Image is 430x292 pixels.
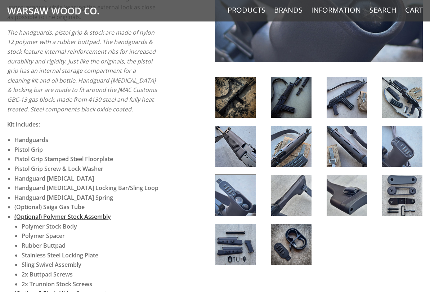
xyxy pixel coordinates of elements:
[327,175,367,216] img: Wieger STG-940 Reproduction Furniture Kit
[14,213,111,221] a: (Optional) Polymer Stock Assembly
[271,126,311,167] img: Wieger STG-940 Reproduction Furniture Kit
[22,261,81,269] strong: Sling Swivel Assembly
[382,77,422,118] img: Wieger STG-940 Reproduction Furniture Kit
[14,194,113,202] strong: Handguard [MEDICAL_DATA] Spring
[14,184,158,192] strong: Handguard [MEDICAL_DATA] Locking Bar/Sling Loop
[327,126,367,167] img: Wieger STG-940 Reproduction Furniture Kit
[22,271,73,279] strong: 2x Buttpad Screws
[14,165,103,173] strong: Pistol Grip Screw & Lock Washer
[22,280,92,288] strong: 2x Trunnion Stock Screws
[14,136,48,144] strong: Handguards
[22,232,65,240] strong: Polymer Spacer
[7,29,157,114] em: The handguards, pistol grip & stock are made of nylon 12 polymer with a rubber buttpad. The handg...
[14,155,113,163] strong: Pistol Grip Stamped Steel Floorplate
[382,126,422,167] img: Wieger STG-940 Reproduction Furniture Kit
[22,252,98,260] strong: Stainless Steel Locking Plate
[14,146,43,154] strong: Pistol Grip
[14,175,94,183] strong: Handguard [MEDICAL_DATA]
[311,5,361,15] a: Information
[22,223,77,231] strong: Polymer Stock Body
[271,77,311,118] img: Wieger STG-940 Reproduction Furniture Kit
[382,175,422,216] img: Wieger STG-940 Reproduction Furniture Kit
[228,5,265,15] a: Products
[22,242,66,250] strong: Rubber Buttpad
[405,5,423,15] a: Cart
[271,224,311,265] img: Wieger STG-940 Reproduction Furniture Kit
[215,126,256,167] img: Wieger STG-940 Reproduction Furniture Kit
[7,121,40,129] strong: Kit includes:
[14,203,85,211] strong: (Optional) Saiga Gas Tube
[369,5,397,15] a: Search
[327,77,367,118] img: Wieger STG-940 Reproduction Furniture Kit
[271,175,311,216] img: Wieger STG-940 Reproduction Furniture Kit
[215,175,256,216] img: Wieger STG-940 Reproduction Furniture Kit
[215,224,256,265] img: Wieger STG-940 Reproduction Furniture Kit
[215,77,256,118] img: Wieger STG-940 Reproduction Furniture Kit
[274,5,303,15] a: Brands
